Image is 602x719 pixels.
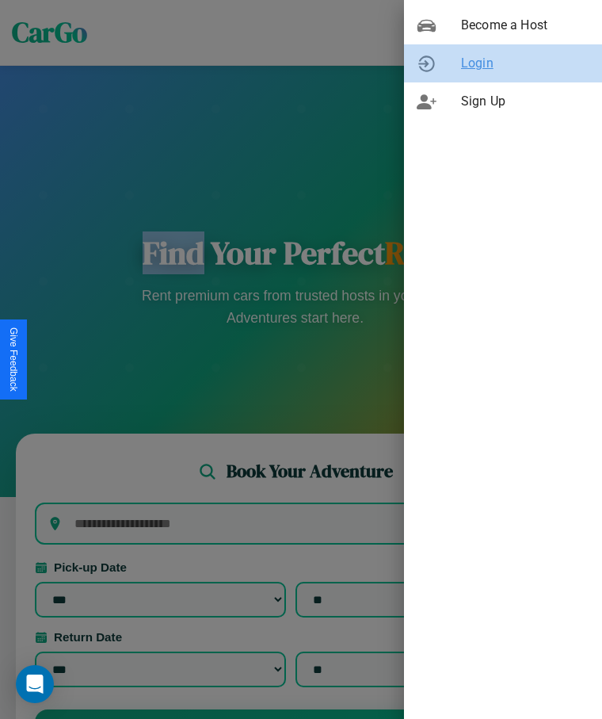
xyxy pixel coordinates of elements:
div: Open Intercom Messenger [16,665,54,703]
div: Give Feedback [8,327,19,392]
div: Sign Up [404,82,602,120]
span: Become a Host [461,16,589,35]
span: Sign Up [461,92,589,111]
div: Login [404,44,602,82]
div: Become a Host [404,6,602,44]
span: Login [461,54,589,73]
